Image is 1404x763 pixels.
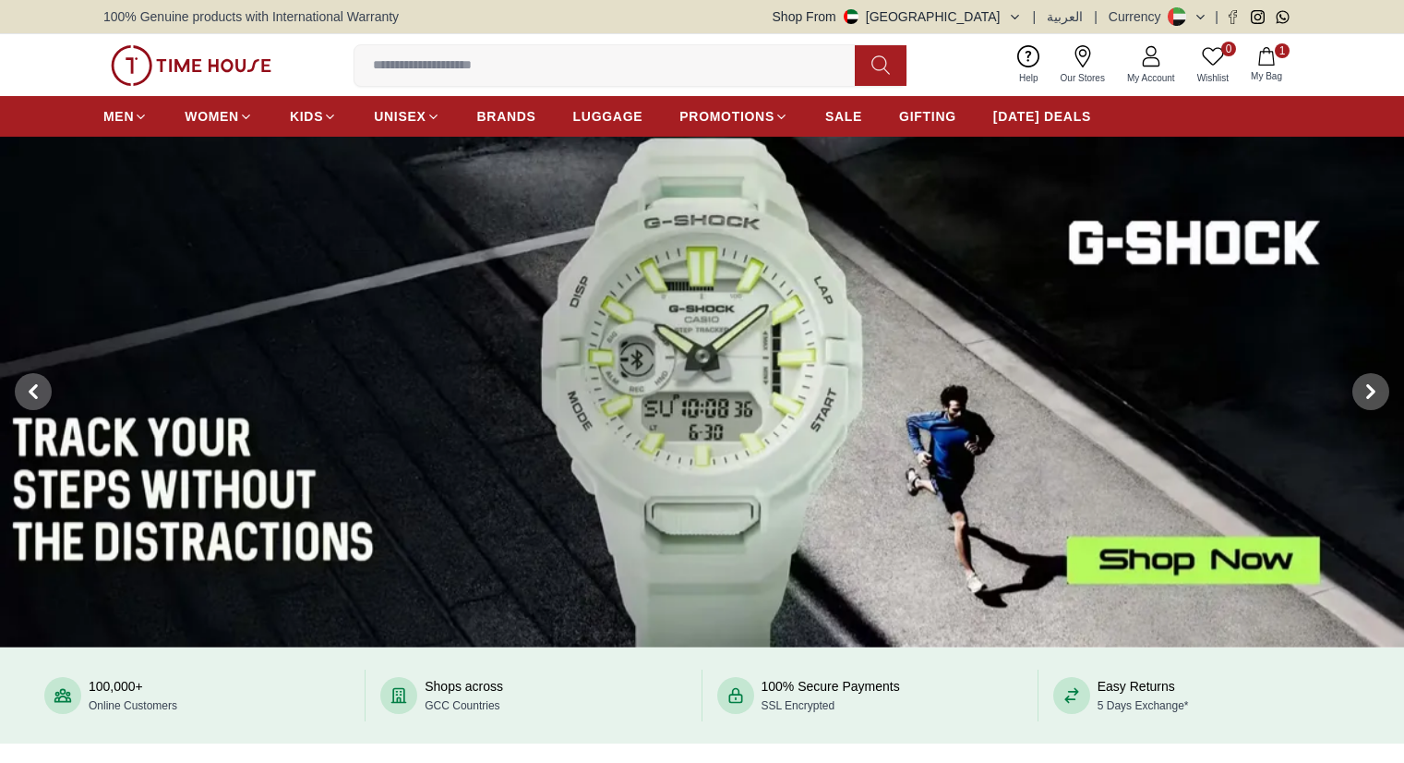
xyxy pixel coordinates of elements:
[899,107,956,126] span: GIFTING
[374,107,426,126] span: UNISEX
[825,100,862,133] a: SALE
[679,107,774,126] span: PROMOTIONS
[477,100,536,133] a: BRANDS
[1276,10,1290,24] a: Whatsapp
[1012,71,1046,85] span: Help
[1251,10,1265,24] a: Instagram
[1008,42,1050,89] a: Help
[899,100,956,133] a: GIFTING
[1226,10,1240,24] a: Facebook
[185,100,253,133] a: WOMEN
[290,100,337,133] a: KIDS
[1053,71,1112,85] span: Our Stores
[290,107,323,126] span: KIDS
[573,107,643,126] span: LUGGAGE
[762,699,835,712] span: SSL Encrypted
[185,107,239,126] span: WOMEN
[1033,7,1037,26] span: |
[679,100,788,133] a: PROMOTIONS
[1221,42,1236,56] span: 0
[1109,7,1169,26] div: Currency
[1098,699,1189,712] span: 5 Days Exchange*
[1050,42,1116,89] a: Our Stores
[993,107,1091,126] span: [DATE] DEALS
[1190,71,1236,85] span: Wishlist
[1243,69,1290,83] span: My Bag
[103,7,399,26] span: 100% Genuine products with International Warranty
[1275,43,1290,58] span: 1
[773,7,1022,26] button: Shop From[GEOGRAPHIC_DATA]
[1186,42,1240,89] a: 0Wishlist
[1215,7,1218,26] span: |
[103,100,148,133] a: MEN
[89,699,177,712] span: Online Customers
[1098,677,1189,714] div: Easy Returns
[825,107,862,126] span: SALE
[844,9,858,24] img: United Arab Emirates
[993,100,1091,133] a: [DATE] DEALS
[1047,7,1083,26] button: العربية
[103,107,134,126] span: MEN
[1240,43,1293,87] button: 1My Bag
[111,45,271,86] img: ...
[762,677,900,714] div: 100% Secure Payments
[1120,71,1182,85] span: My Account
[1094,7,1098,26] span: |
[573,100,643,133] a: LUGGAGE
[89,677,177,714] div: 100,000+
[425,677,503,714] div: Shops across
[425,699,499,712] span: GCC Countries
[477,107,536,126] span: BRANDS
[374,100,439,133] a: UNISEX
